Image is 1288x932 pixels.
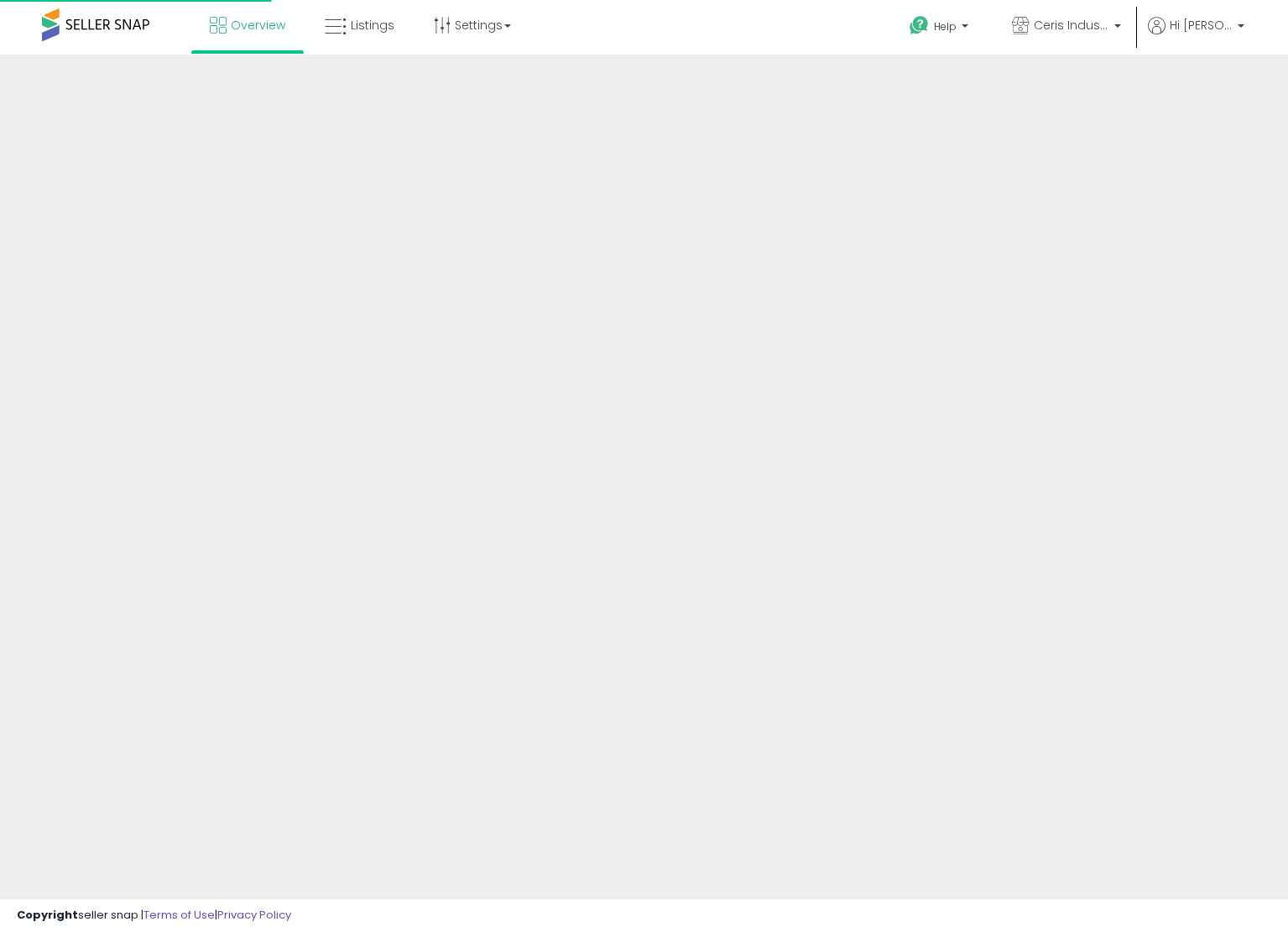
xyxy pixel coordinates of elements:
[1034,17,1109,34] span: Ceris Industries, LLC
[231,17,285,34] span: Overview
[1148,17,1244,55] a: Hi [PERSON_NAME]
[934,19,957,34] span: Help
[909,15,930,36] i: Get Help
[351,17,394,34] span: Listings
[896,3,985,55] a: Help
[1170,17,1233,34] span: Hi [PERSON_NAME]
